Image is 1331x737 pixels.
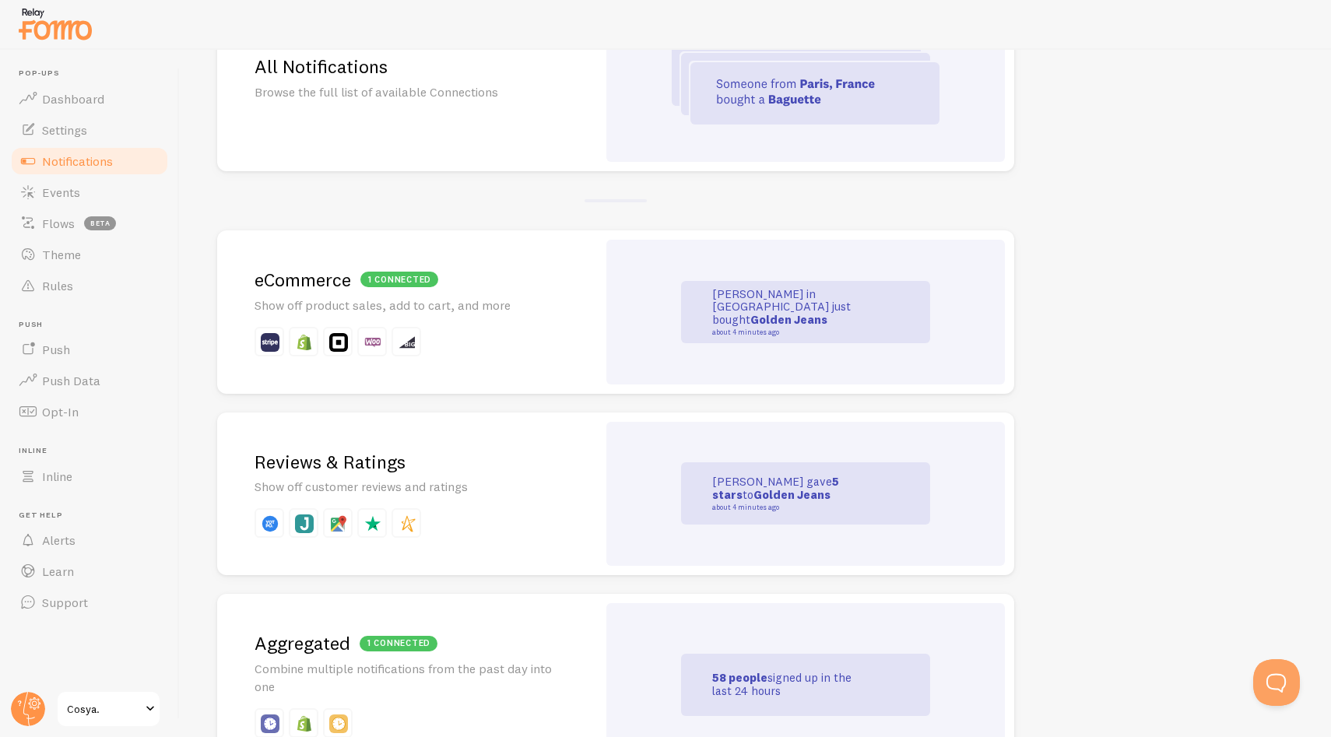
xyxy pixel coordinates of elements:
[42,122,87,138] span: Settings
[42,342,70,357] span: Push
[295,714,314,733] img: fomo_icons_shopify.svg
[255,478,560,496] p: Show off customer reviews and ratings
[329,333,348,352] img: fomo_icons_square.svg
[9,365,170,396] a: Push Data
[42,216,75,231] span: Flows
[255,54,560,79] h2: All Notifications
[261,514,279,533] img: fomo_icons_yotpo.svg
[753,487,831,502] a: Golden Jeans
[16,4,94,44] img: fomo-relay-logo-orange.svg
[329,514,348,533] img: fomo_icons_google_review.svg
[363,514,382,533] img: fomo_icons_trustpilot.svg
[42,404,79,419] span: Opt-In
[712,328,863,336] small: about 4 minutes ago
[712,672,868,697] p: signed up in the last 24 hours
[750,312,827,327] strong: Golden Jeans
[9,114,170,146] a: Settings
[712,504,863,511] small: about 4 minutes ago
[42,373,100,388] span: Push Data
[67,700,141,718] span: Cosya.
[217,230,1014,394] a: 1 connectedeCommerce Show off product sales, add to cart, and more [PERSON_NAME] in [GEOGRAPHIC_D...
[42,278,73,293] span: Rules
[56,690,161,728] a: Cosya.
[398,514,416,533] img: fomo_icons_stamped.svg
[42,532,76,548] span: Alerts
[1253,659,1300,706] iframe: Help Scout Beacon - Open
[42,153,113,169] span: Notifications
[9,396,170,427] a: Opt-In
[712,288,868,336] p: [PERSON_NAME] in [GEOGRAPHIC_DATA] just bought
[9,270,170,301] a: Rules
[672,44,939,125] img: all-integrations.svg
[9,587,170,618] a: Support
[9,146,170,177] a: Notifications
[255,297,560,314] p: Show off product sales, add to cart, and more
[712,670,767,685] strong: 58 people
[42,563,74,579] span: Learn
[360,272,438,287] div: 1 connected
[9,556,170,587] a: Learn
[9,83,170,114] a: Dashboard
[363,333,382,352] img: fomo_icons_woo_commerce.svg
[19,446,170,456] span: Inline
[42,469,72,484] span: Inline
[360,636,437,651] div: 1 connected
[42,91,104,107] span: Dashboard
[217,412,1014,576] a: Reviews & Ratings Show off customer reviews and ratings [PERSON_NAME] gave5 starstoGolden Jeans a...
[255,83,560,101] p: Browse the full list of available Connections
[9,525,170,556] a: Alerts
[712,474,839,502] strong: 5 stars
[261,333,279,352] img: fomo_icons_stripe.svg
[42,595,88,610] span: Support
[255,268,560,292] h2: eCommerce
[84,216,116,230] span: beta
[9,239,170,270] a: Theme
[19,511,170,521] span: Get Help
[261,714,279,733] img: fomo_icons_custom_roundups.svg
[9,177,170,208] a: Events
[329,714,348,733] img: fomo_icons_page_stream.svg
[19,320,170,330] span: Push
[255,631,560,655] h2: Aggregated
[295,333,314,352] img: fomo_icons_shopify.svg
[9,208,170,239] a: Flows beta
[295,514,314,533] img: fomo_icons_judgeme.svg
[9,334,170,365] a: Push
[712,476,868,511] p: [PERSON_NAME] gave to
[42,184,80,200] span: Events
[42,247,81,262] span: Theme
[255,660,560,696] p: Combine multiple notifications from the past day into one
[255,450,560,474] h2: Reviews & Ratings
[9,461,170,492] a: Inline
[398,333,416,352] img: fomo_icons_big_commerce.svg
[19,68,170,79] span: Pop-ups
